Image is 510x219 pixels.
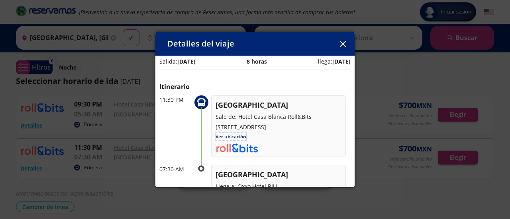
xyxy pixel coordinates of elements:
[247,57,267,66] p: 8 horas
[159,95,191,104] p: 11:30 PM
[216,112,341,121] p: Sale de: Hotel Casa Blanca Roll&Bits
[332,58,351,65] b: [DATE]
[216,133,246,140] a: Ver ubicación
[216,100,341,110] p: [GEOGRAPHIC_DATA]
[318,57,351,66] p: llega:
[216,123,341,131] p: [STREET_ADDRESS]
[159,57,196,66] p: Salida:
[159,165,191,173] p: 07:30 AM
[177,58,196,65] b: [DATE]
[159,82,351,91] p: Itinerario
[216,182,341,190] p: Llega a: Oxxo Hotel RIU
[216,143,258,153] img: uploads_2F1576104068850-p6hcujmri-bae6ccfc1c9fc29c7b05be360ea47c92_2Frollbits_logo2.png
[167,38,234,50] p: Detalles del viaje
[216,169,341,180] p: [GEOGRAPHIC_DATA]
